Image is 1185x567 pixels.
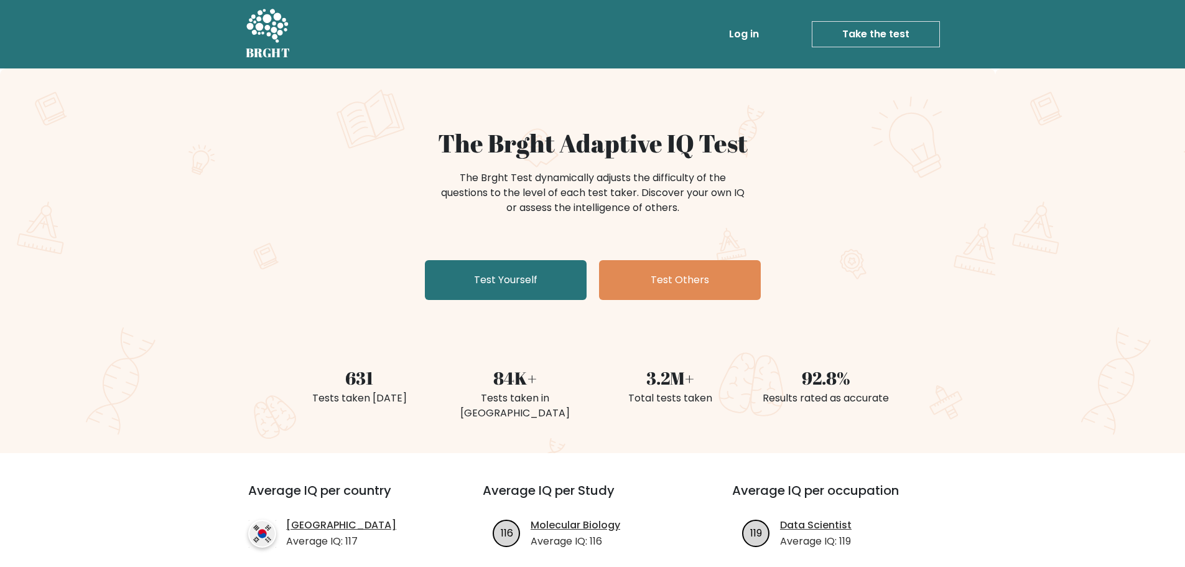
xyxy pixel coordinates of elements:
[425,260,587,300] a: Test Yourself
[289,391,430,406] div: Tests taken [DATE]
[780,518,852,533] a: Data Scientist
[812,21,940,47] a: Take the test
[600,391,741,406] div: Total tests taken
[599,260,761,300] a: Test Others
[483,483,702,513] h3: Average IQ per Study
[437,171,748,215] div: The Brght Test dynamically adjusts the difficulty of the questions to the level of each test take...
[289,365,430,391] div: 631
[732,483,952,513] h3: Average IQ per occupation
[246,45,290,60] h5: BRGHT
[756,391,896,406] div: Results rated as accurate
[531,518,620,533] a: Molecular Biology
[246,5,290,63] a: BRGHT
[286,534,396,549] p: Average IQ: 117
[289,128,896,158] h1: The Brght Adaptive IQ Test
[531,534,620,549] p: Average IQ: 116
[248,483,438,513] h3: Average IQ per country
[445,365,585,391] div: 84K+
[724,22,764,47] a: Log in
[445,391,585,421] div: Tests taken in [GEOGRAPHIC_DATA]
[286,518,396,533] a: [GEOGRAPHIC_DATA]
[780,534,852,549] p: Average IQ: 119
[248,520,276,548] img: country
[600,365,741,391] div: 3.2M+
[756,365,896,391] div: 92.8%
[501,525,513,540] text: 116
[750,525,762,540] text: 119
